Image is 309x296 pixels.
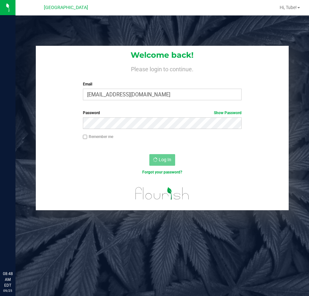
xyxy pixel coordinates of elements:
span: Log In [159,157,171,162]
h4: Please login to continue. [36,64,288,72]
p: 09/25 [3,288,13,293]
a: Forgot your password? [142,170,182,174]
span: Hi, Tube! [280,5,297,10]
label: Remember me [83,134,113,140]
a: Show Password [214,111,242,115]
p: 08:48 AM EDT [3,271,13,288]
button: Log In [149,154,175,166]
label: Email [83,81,242,87]
h1: Welcome back! [36,51,288,59]
span: [GEOGRAPHIC_DATA] [44,5,88,10]
span: Password [83,111,100,115]
img: flourish_logo.svg [131,182,194,205]
input: Remember me [83,135,87,139]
